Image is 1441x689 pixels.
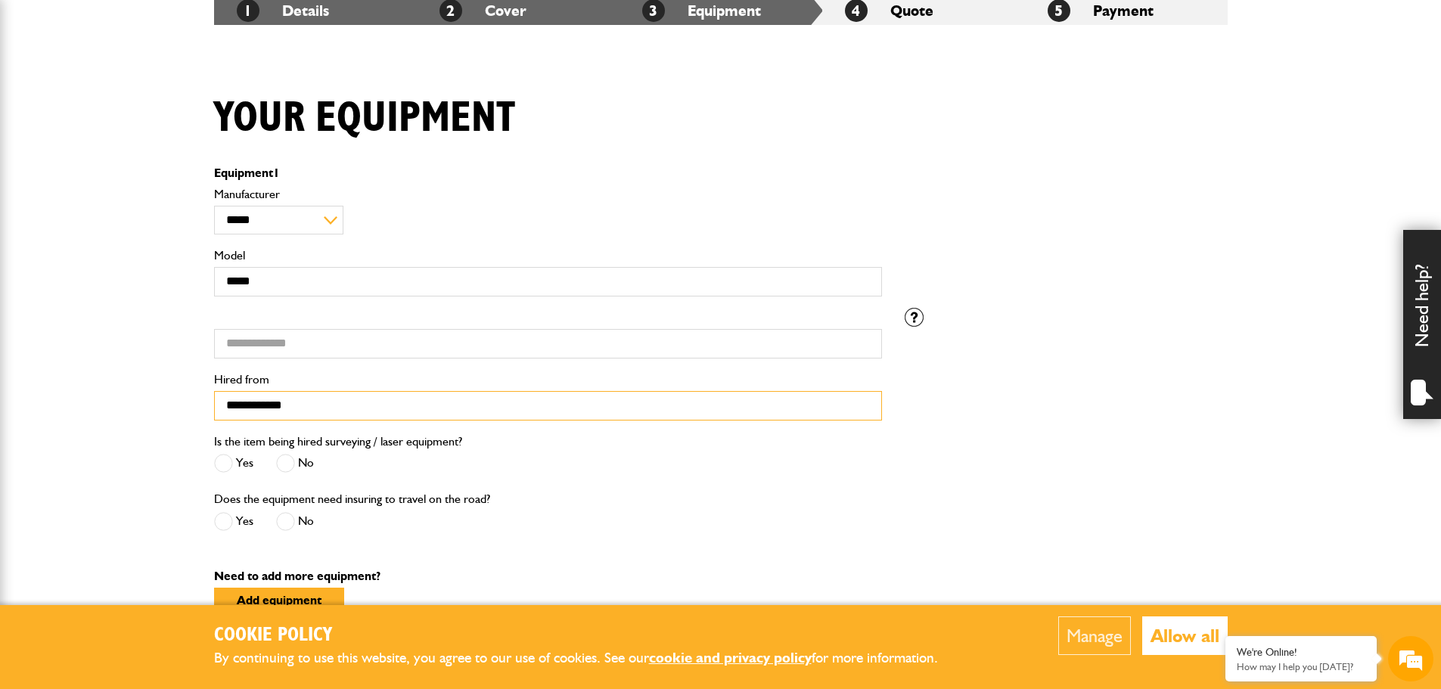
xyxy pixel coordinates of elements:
a: cookie and privacy policy [649,649,812,666]
label: No [276,454,314,473]
div: Minimize live chat window [248,8,284,44]
h2: Cookie Policy [214,624,963,647]
label: Does the equipment need insuring to travel on the road? [214,493,490,505]
label: Hired from [214,374,882,386]
a: 1Details [237,2,329,20]
h1: Your equipment [214,93,515,144]
label: Yes [214,512,253,531]
input: Enter your last name [20,140,276,173]
button: Manage [1058,616,1131,655]
button: Add equipment [214,588,344,613]
button: Allow all [1142,616,1228,655]
div: We're Online! [1237,646,1365,659]
p: Equipment [214,167,882,179]
a: 2Cover [439,2,526,20]
label: Manufacturer [214,188,882,200]
input: Enter your email address [20,185,276,218]
input: Enter your phone number [20,229,276,262]
label: No [276,512,314,531]
p: By continuing to use this website, you agree to our use of cookies. See our for more information. [214,647,963,670]
span: 1 [273,166,280,180]
p: How may I help you today? [1237,661,1365,672]
div: Chat with us now [79,85,254,104]
img: d_20077148190_company_1631870298795_20077148190 [26,84,64,105]
label: Is the item being hired surveying / laser equipment? [214,436,462,448]
label: Model [214,250,882,262]
p: Need to add more equipment? [214,570,1228,582]
div: Need help? [1403,230,1441,419]
label: Yes [214,454,253,473]
textarea: Type your message and hit 'Enter' [20,274,276,453]
em: Start Chat [206,466,275,486]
